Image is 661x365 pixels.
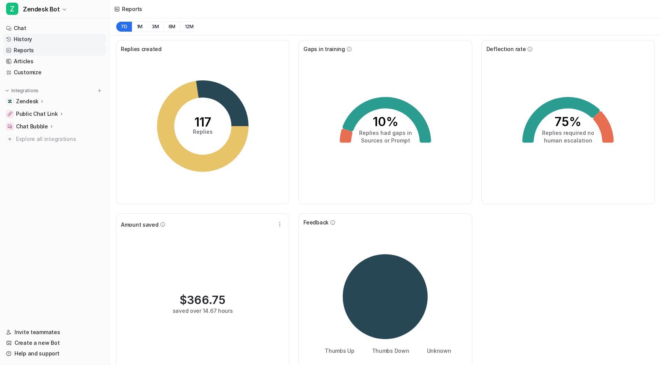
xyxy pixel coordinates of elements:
[8,112,12,116] img: Public Chat Link
[3,67,106,78] a: Customize
[303,218,329,226] span: Feedback
[3,56,106,67] a: Articles
[194,115,211,130] tspan: 117
[303,45,345,53] span: Gaps in training
[3,348,106,359] a: Help and support
[542,130,594,136] tspan: Replies required no
[164,21,180,32] button: 6M
[544,137,592,144] tspan: human escalation
[3,87,41,94] button: Integrations
[23,4,60,14] span: Zendesk Bot
[116,21,132,32] button: 7D
[8,124,12,129] img: Chat Bubble
[5,88,10,93] img: expand menu
[372,114,398,129] tspan: 10%
[422,347,451,355] li: Unknown
[486,45,526,53] span: Deflection rate
[173,307,233,315] div: saved over 14.67 hours
[16,98,39,105] p: Zendesk
[121,221,159,229] span: Amount saved
[6,135,14,143] img: explore all integrations
[3,45,106,56] a: Reports
[555,114,581,129] tspan: 75%
[6,3,18,15] span: Z
[3,34,106,45] a: History
[97,88,102,93] img: menu_add.svg
[367,347,409,355] li: Thumbs Down
[16,123,48,130] p: Chat Bubble
[16,133,103,145] span: Explore all integrations
[3,23,106,34] a: Chat
[11,88,39,94] p: Integrations
[8,99,12,104] img: Zendesk
[187,293,226,307] span: 366.75
[16,110,58,118] p: Public Chat Link
[3,338,106,348] a: Create a new Bot
[3,327,106,338] a: Invite teammates
[122,5,142,13] div: Reports
[180,293,226,307] div: $
[180,21,198,32] button: 12M
[132,21,148,32] button: 1M
[3,134,106,144] a: Explore all integrations
[361,137,410,144] tspan: Sources or Prompt
[359,130,412,136] tspan: Replies had gaps in
[319,347,354,355] li: Thumbs Up
[121,45,162,53] span: Replies created
[147,21,164,32] button: 3M
[193,128,213,135] tspan: Replies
